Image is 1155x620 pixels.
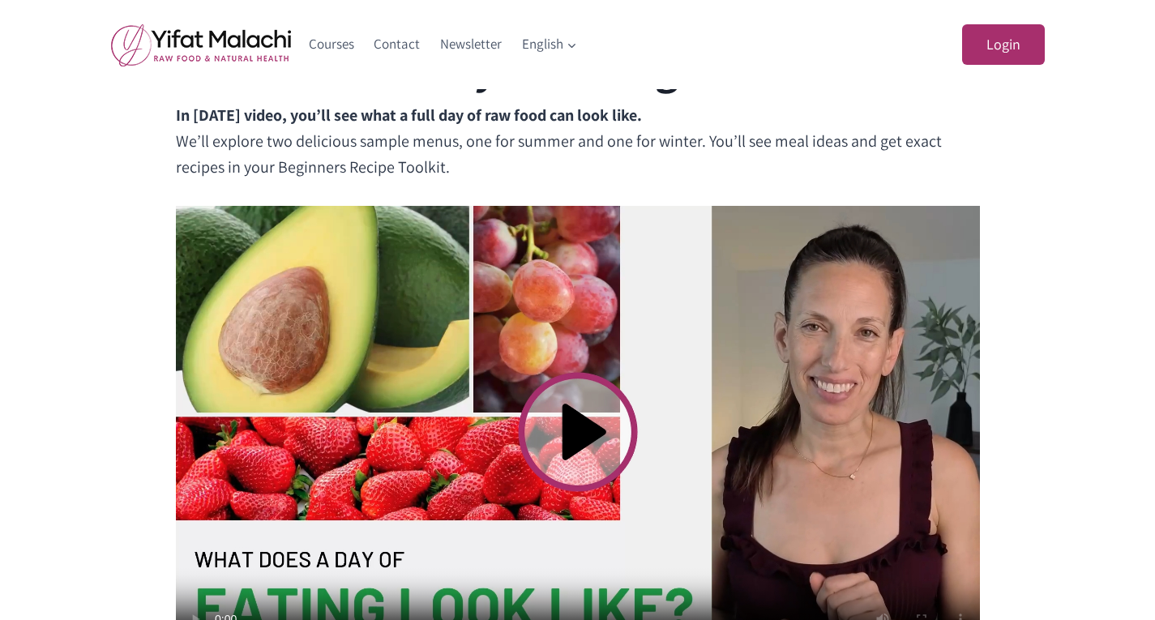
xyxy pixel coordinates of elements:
[364,25,430,64] a: Contact
[962,24,1045,66] a: Login
[299,25,365,64] a: Courses
[111,24,291,66] img: yifat_logo41_en.png
[430,25,512,64] a: Newsletter
[299,25,588,64] nav: Primary Navigation
[176,102,980,180] p: We’ll explore two delicious sample menus, one for summer and one for winter. You’ll see meal idea...
[176,105,642,126] strong: In [DATE] video, you’ll see what a full day of raw food can look like.
[511,25,587,64] button: Child menu of English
